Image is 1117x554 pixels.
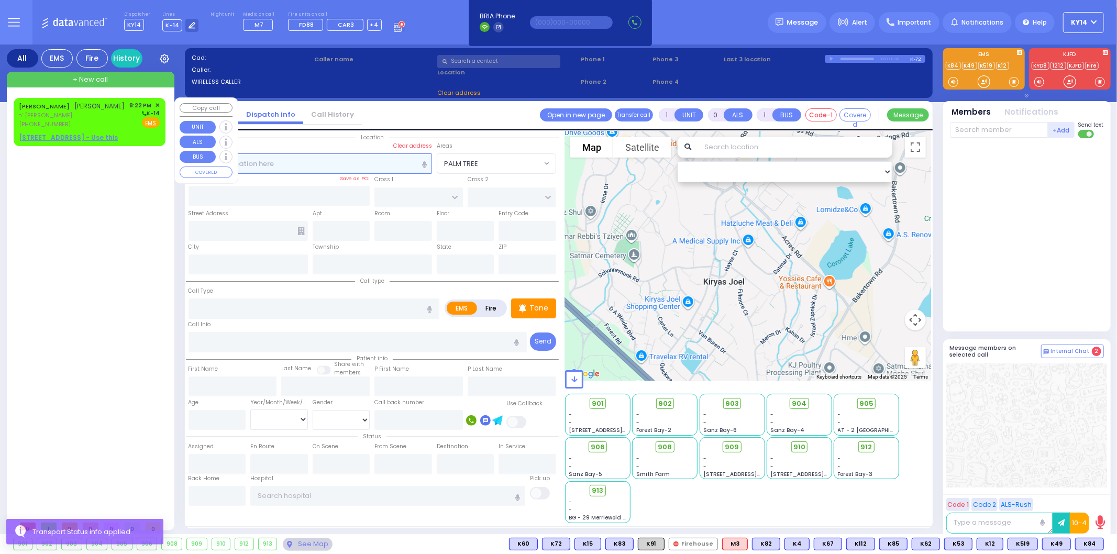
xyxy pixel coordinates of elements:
[574,538,601,550] div: BLS
[636,455,639,462] span: -
[447,302,477,315] label: EMS
[1078,129,1095,139] label: Turn off text
[946,498,970,511] button: Code 1
[569,470,603,478] span: Sanz Bay-5
[592,485,604,496] span: 913
[140,109,160,117] span: K-14
[374,442,406,451] label: From Scene
[905,137,926,158] button: Toggle fullscreen view
[1071,18,1088,27] span: KY14
[636,426,671,434] span: Forest Bay-2
[180,103,233,113] button: Copy call
[130,102,152,109] span: 8:22 PM
[581,77,649,86] span: Phone 2
[238,109,303,119] a: Dispatch info
[846,538,875,550] div: BLS
[19,102,70,110] a: [PERSON_NAME]
[468,175,489,184] label: Cross 2
[636,411,639,418] span: -
[111,49,142,68] a: History
[146,119,157,127] u: EMS
[652,55,721,64] span: Phone 3
[1032,62,1049,70] a: KYD8
[977,538,1003,550] div: BLS
[374,209,390,218] label: Room
[887,108,929,121] button: Message
[574,538,601,550] div: K15
[752,538,780,550] div: BLS
[212,538,230,550] div: 910
[1042,538,1071,550] div: BLS
[703,411,706,418] span: -
[180,167,233,178] button: COVERED
[838,426,915,434] span: AT - 2 [GEOGRAPHIC_DATA]
[259,538,277,550] div: 913
[703,418,706,426] span: -
[943,52,1025,59] label: EMS
[393,142,432,150] label: Clear address
[355,277,390,285] span: Call type
[905,347,926,368] button: Drag Pegman onto the map to open Street View
[542,538,570,550] div: BLS
[162,19,182,31] span: K-14
[356,134,389,141] span: Location
[1067,62,1084,70] a: KJFD
[784,538,810,550] div: K4
[725,398,739,409] span: 903
[1051,348,1090,355] span: Internal Chat
[1005,106,1059,118] button: Notifications
[770,455,773,462] span: -
[793,442,805,452] span: 910
[1048,122,1075,138] button: +Add
[189,320,211,329] label: Call Info
[314,55,434,64] label: Caller name
[962,62,977,70] a: K49
[1075,538,1104,550] div: K84
[1041,345,1104,358] button: Internal Chat 2
[569,506,572,514] span: -
[250,442,274,451] label: En Route
[1070,513,1089,534] button: 10-4
[124,19,144,31] span: KY14
[189,474,220,483] label: Back Home
[568,367,602,381] a: Open this area in Google Maps (opens a new window)
[288,12,382,18] label: Fire units on call
[299,20,314,29] span: FD88
[636,418,639,426] span: -
[669,538,718,550] div: Firehouse
[950,122,1048,138] input: Search member
[638,538,665,550] div: K91
[879,538,908,550] div: BLS
[1008,538,1038,550] div: K519
[703,426,737,434] span: Sanz Bay-6
[776,18,783,26] img: message.svg
[340,175,370,182] label: Save as POI
[334,360,364,368] small: Share with
[313,442,338,451] label: On Scene
[1008,538,1038,550] div: BLS
[613,137,671,158] button: Show satellite imagery
[838,418,841,426] span: -
[569,514,628,522] span: BG - 29 Merriewold S.
[814,538,842,550] div: K67
[1085,62,1099,70] a: Fire
[658,398,672,409] span: 902
[950,345,1041,358] h5: Message members on selected call
[770,462,773,470] span: -
[437,55,560,68] input: Search a contact
[838,462,841,470] span: -
[250,398,308,407] div: Year/Month/Week/Day
[480,12,515,21] span: BRIA Phone
[155,101,160,110] span: ✕
[1044,349,1049,354] img: comment-alt.png
[499,442,525,451] label: In Service
[499,209,528,218] label: Entry Code
[180,121,216,134] button: UNIT
[636,470,670,478] span: Smith Farm
[944,538,972,550] div: K53
[852,18,867,27] span: Alert
[338,20,354,29] span: CAR3
[792,398,806,409] span: 904
[770,411,773,418] span: -
[784,538,810,550] div: BLS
